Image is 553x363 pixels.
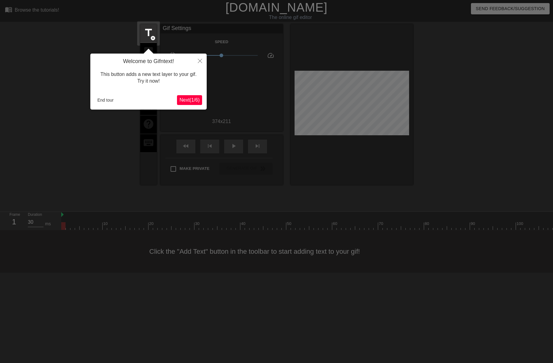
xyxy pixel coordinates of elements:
button: End tour [95,95,116,105]
button: Close [193,54,207,68]
span: Next ( 1 / 6 ) [179,97,200,103]
h4: Welcome to Gifntext! [95,58,202,65]
button: Next [177,95,202,105]
div: This button adds a new text layer to your gif. Try it now! [95,65,202,91]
